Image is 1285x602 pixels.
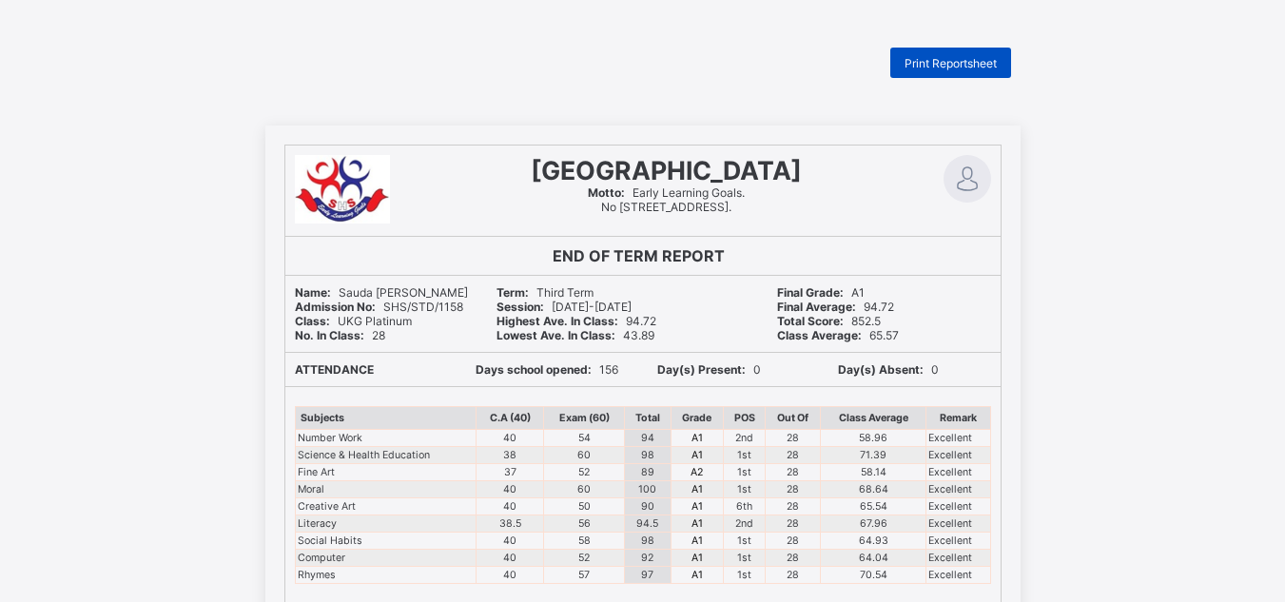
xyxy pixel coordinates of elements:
[295,362,374,377] b: ATTENDANCE
[624,463,671,480] td: 89
[671,549,724,566] td: A1
[777,328,899,342] span: 65.57
[496,300,544,314] b: Session:
[657,362,761,377] span: 0
[777,300,856,314] b: Final Average:
[724,406,766,429] th: POS
[544,463,625,480] td: 52
[476,362,592,377] b: Days school opened:
[777,328,862,342] b: Class Average:
[544,515,625,532] td: 56
[496,314,656,328] span: 94.72
[295,285,468,300] span: Sauda [PERSON_NAME]
[724,532,766,549] td: 1st
[624,566,671,583] td: 97
[777,314,881,328] span: 852.5
[476,446,543,463] td: 38
[777,300,894,314] span: 94.72
[926,446,990,463] td: Excellent
[624,532,671,549] td: 98
[821,515,926,532] td: 67.96
[765,497,820,515] td: 28
[295,446,476,463] td: Science & Health Education
[476,480,543,497] td: 40
[671,532,724,549] td: A1
[476,497,543,515] td: 40
[624,480,671,497] td: 100
[295,406,476,429] th: Subjects
[295,285,331,300] b: Name:
[821,463,926,480] td: 58.14
[476,532,543,549] td: 40
[926,532,990,549] td: Excellent
[821,566,926,583] td: 70.54
[295,515,476,532] td: Literacy
[588,185,745,200] span: Early Learning Goals.
[765,566,820,583] td: 28
[295,314,330,328] b: Class:
[765,480,820,497] td: 28
[926,549,990,566] td: Excellent
[821,429,926,446] td: 58.96
[496,328,615,342] b: Lowest Ave. In Class:
[544,446,625,463] td: 60
[295,480,476,497] td: Moral
[531,155,802,185] span: [GEOGRAPHIC_DATA]
[295,314,412,328] span: UKG Platinum
[671,515,724,532] td: A1
[724,549,766,566] td: 1st
[496,314,618,328] b: Highest Ave. In Class:
[671,497,724,515] td: A1
[476,549,543,566] td: 40
[624,406,671,429] th: Total
[295,497,476,515] td: Creative Art
[496,300,632,314] span: [DATE]-[DATE]
[926,463,990,480] td: Excellent
[926,480,990,497] td: Excellent
[544,532,625,549] td: 58
[765,406,820,429] th: Out Of
[821,532,926,549] td: 64.93
[295,566,476,583] td: Rhymes
[821,549,926,566] td: 64.04
[544,549,625,566] td: 52
[765,446,820,463] td: 28
[777,285,865,300] span: A1
[765,549,820,566] td: 28
[926,566,990,583] td: Excellent
[838,362,939,377] span: 0
[724,566,766,583] td: 1st
[724,497,766,515] td: 6th
[671,480,724,497] td: A1
[553,246,725,265] b: END OF TERM REPORT
[905,56,997,70] span: Print Reportsheet
[544,406,625,429] th: Exam (60)
[926,429,990,446] td: Excellent
[588,185,625,200] b: Motto:
[624,515,671,532] td: 94.5
[295,328,364,342] b: No. In Class:
[926,497,990,515] td: Excellent
[544,480,625,497] td: 60
[724,429,766,446] td: 2nd
[926,406,990,429] th: Remark
[765,515,820,532] td: 28
[838,362,924,377] b: Day(s) Absent:
[671,406,724,429] th: Grade
[601,200,731,214] span: No [STREET_ADDRESS].
[544,429,625,446] td: 54
[295,532,476,549] td: Social Habits
[624,549,671,566] td: 92
[765,532,820,549] td: 28
[496,285,529,300] b: Term:
[295,549,476,566] td: Computer
[624,446,671,463] td: 98
[777,285,844,300] b: Final Grade:
[476,515,543,532] td: 38.5
[624,497,671,515] td: 90
[671,566,724,583] td: A1
[544,497,625,515] td: 50
[724,480,766,497] td: 1st
[476,566,543,583] td: 40
[821,446,926,463] td: 71.39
